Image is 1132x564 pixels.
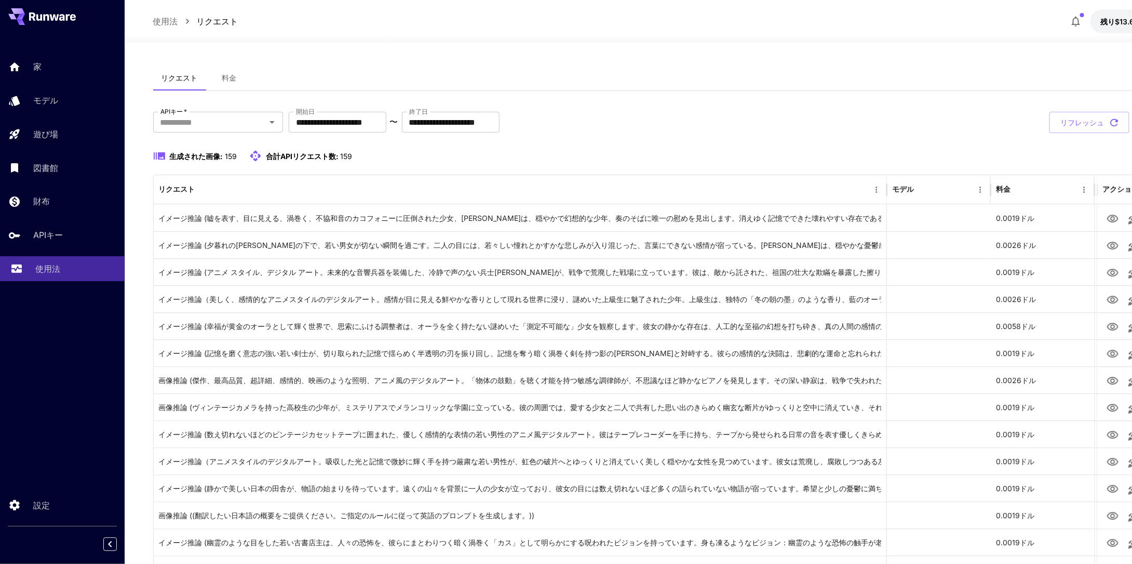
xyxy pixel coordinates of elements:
[159,286,882,312] div: クリックしてプロンプトをコピー
[111,535,125,554] div: サイドバーを折りたたむ
[892,185,914,193] font: モデル
[159,448,882,475] div: クリックしてプロンプトをコピー
[973,182,988,197] button: メニュー
[1102,261,1123,283] button: 画像を表示
[409,108,428,115] font: 終了日
[996,511,1034,520] font: 0.0019ドル
[1102,288,1123,310] button: 画像を表示
[996,185,1010,193] font: 料金
[1102,316,1123,337] button: 画像を表示
[996,484,1034,493] font: 0.0019ドル
[1049,112,1129,133] button: リフレッシュ
[159,205,882,231] div: クリックしてプロンプトをコピー
[991,529,1095,556] div: 0.0019ドル
[266,152,339,161] font: 合計APIリクエスト数:
[170,152,223,161] font: 生成された画像:
[222,73,237,82] font: 料金
[991,204,1095,231] div: 0.0019ドル
[33,500,50,510] font: 設定
[996,403,1034,412] font: 0.0019ドル
[103,537,117,551] button: サイドバーを折りたたむ
[340,152,352,161] font: 159
[33,196,50,206] font: 財布
[991,475,1095,502] div: 0.0019ドル
[996,457,1034,466] font: 0.0019ドル
[159,232,882,258] div: クリックしてプロンプトをコピー
[197,15,238,28] a: リクエスト
[225,152,237,161] font: 159
[159,394,882,421] div: クリックしてプロンプトをコピー
[991,312,1095,339] div: 0.0058ドル
[1102,370,1123,391] button: 画像を表示
[996,538,1034,547] font: 0.0019ドル
[1102,234,1123,256] button: 画像を表示
[159,511,535,520] font: 画像推論 ((翻訳したい日本語の概要をご提供ください。ご指定のルールに従って英語のプロンプトを生成します。))
[33,163,58,173] font: 図書館
[153,15,178,28] a: 使用法
[153,16,178,27] font: 使用法
[991,448,1095,475] div: 0.0019ドル
[296,108,315,115] font: 開始日
[991,339,1095,366] div: 0.0019ドル
[159,475,882,502] div: クリックしてプロンプトをコピー
[159,502,882,529] div: クリックしてプロンプトをコピー
[996,376,1036,385] font: 0.0026ドル
[996,430,1034,439] font: 0.0019ドル
[996,241,1036,250] font: 0.0026ドル
[33,61,42,72] font: 家
[996,295,1036,304] font: 0.0026ドル
[991,394,1095,421] div: 0.0019ドル
[991,421,1095,448] div: 0.0019ドル
[991,285,1095,312] div: 0.0026ドル
[197,16,238,27] font: リクエスト
[1102,207,1123,229] button: 画像を表示
[159,185,195,193] font: リクエスト
[991,258,1095,285] div: 0.0019ドル
[1077,182,1091,197] button: メニュー
[1102,424,1123,445] button: 画像を表示
[33,230,63,240] font: APIキー
[1102,343,1123,364] button: 画像を表示
[159,313,882,339] div: クリックしてプロンプトをコピー
[991,231,1095,258] div: 0.0026ドル
[159,259,882,285] div: クリックしてプロンプトをコピー
[159,340,882,366] div: クリックしてプロンプトをコピー
[1102,397,1123,418] button: 画像を表示
[996,322,1035,331] font: 0.0058ドル
[159,529,882,556] div: クリックしてプロンプトをコピー
[991,502,1095,529] div: 0.0019ドル
[33,95,58,106] font: モデル
[160,108,183,115] font: APIキー
[33,129,58,139] font: 遊び場
[869,182,884,197] button: メニュー
[196,182,211,197] button: 選別
[390,117,398,127] font: 〜
[1102,505,1123,526] button: 画像を表示
[1102,451,1123,472] button: 画像を表示
[153,15,238,28] nav: パンくず
[996,349,1034,358] font: 0.0019ドル
[996,214,1034,222] font: 0.0019ドル
[35,264,60,274] font: 使用法
[1102,478,1123,499] button: 画像を表示
[161,73,198,82] font: リクエスト
[996,268,1034,277] font: 0.0019ドル
[991,366,1095,394] div: 0.0026ドル
[159,421,882,448] div: クリックしてプロンプトをコピー
[159,367,882,394] div: クリックしてプロンプトをコピー
[265,115,279,129] button: 開ける
[915,182,929,197] button: 選別
[1012,182,1026,197] button: 選別
[1102,532,1123,553] button: 画像を表示
[1061,118,1104,127] font: リフレッシュ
